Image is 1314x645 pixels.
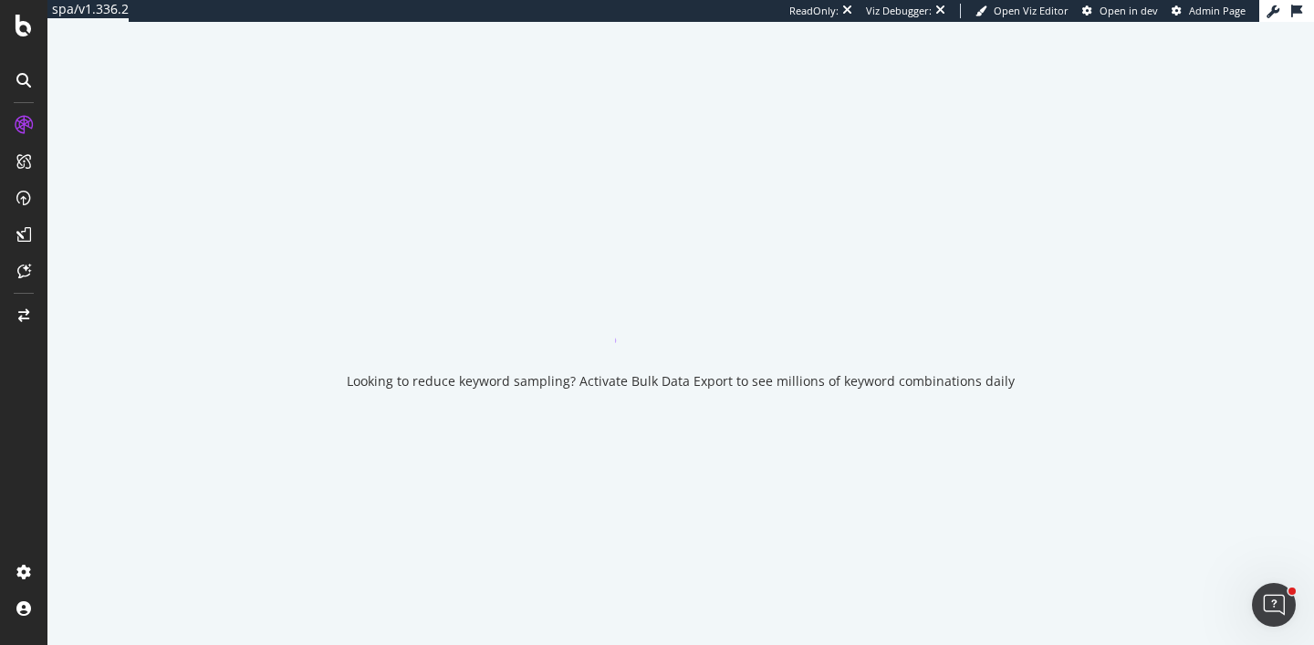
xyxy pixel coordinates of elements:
a: Open Viz Editor [975,4,1069,18]
div: animation [615,277,746,343]
div: Viz Debugger: [866,4,932,18]
div: Looking to reduce keyword sampling? Activate Bulk Data Export to see millions of keyword combinat... [347,372,1015,390]
span: Open in dev [1100,4,1158,17]
span: Open Viz Editor [994,4,1069,17]
div: ReadOnly: [789,4,839,18]
a: Admin Page [1172,4,1246,18]
span: Admin Page [1189,4,1246,17]
a: Open in dev [1082,4,1158,18]
iframe: Intercom live chat [1252,583,1296,627]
